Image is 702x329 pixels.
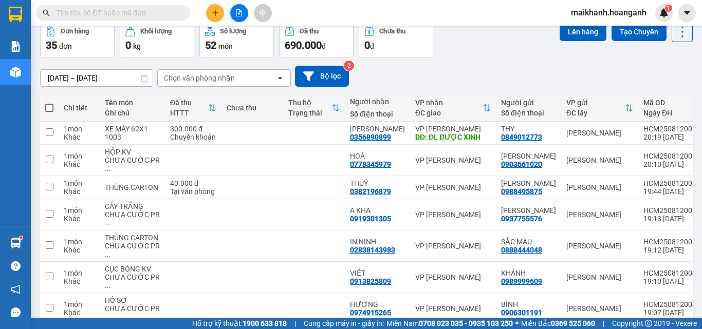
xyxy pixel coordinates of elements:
div: [PERSON_NAME] [566,273,633,281]
input: Tìm tên, số ĐT hoặc mã đơn [57,7,178,18]
div: VP [PERSON_NAME] [415,125,491,133]
span: ⚪️ [515,321,519,325]
span: message [11,307,21,317]
div: VP [PERSON_NAME] [98,9,181,33]
div: Người nhận [350,98,405,106]
div: Chưa thu [227,104,278,112]
div: [PERSON_NAME] [9,9,91,32]
sup: 1 [665,5,672,12]
div: Đơn hàng [61,28,89,35]
span: ... [105,219,111,227]
img: warehouse-icon [10,67,21,78]
div: 0974915265 [350,308,391,317]
div: Ngày ĐH [643,109,692,117]
div: 1 món [64,125,95,133]
div: Khác [64,246,95,254]
div: Tên món [105,99,160,107]
img: warehouse-icon [10,238,21,248]
div: SỸ VÂN [501,152,556,160]
div: Số điện thoại [350,110,405,118]
div: VP [PERSON_NAME] [415,273,491,281]
span: ... [376,238,382,246]
div: 0913825809 [350,277,391,285]
button: Tạo Chuyến [612,23,667,41]
div: HCM2508120048 [643,300,700,308]
th: Toggle SortBy [410,94,496,122]
div: VP [PERSON_NAME] [415,156,491,164]
div: [PERSON_NAME] [566,304,633,313]
button: caret-down [678,4,696,22]
div: 19:07 [DATE] [643,308,700,317]
div: Mã GD [643,99,692,107]
svg: open [276,74,284,82]
div: Chọn văn phòng nhận [164,73,235,83]
div: HCM2508120053 [643,152,700,160]
span: | [603,318,604,329]
div: VP nhận [415,99,483,107]
button: file-add [230,4,248,22]
button: Đơn hàng35đơn [40,21,115,58]
strong: 0708 023 035 - 0935 103 250 [419,319,513,327]
div: KIỀU OANH [501,179,556,187]
div: Trạng thái [288,109,331,117]
div: Khác [64,277,95,285]
div: [PERSON_NAME] [566,129,633,137]
div: 1 món [64,300,95,308]
strong: 1900 633 818 [243,319,287,327]
div: ĐC lấy [566,109,625,117]
div: THÙNG CARTON [105,234,160,242]
div: ĐC giao [415,109,483,117]
span: 0 [125,39,131,51]
span: 52 [205,39,216,51]
div: Khác [64,215,95,223]
span: ... [105,250,111,258]
div: HỘP KV [105,148,160,156]
div: TUẤN LED [9,32,91,44]
div: VP gửi [566,99,625,107]
div: 1 món [64,206,95,215]
span: Cung cấp máy in - giấy in: [304,318,384,329]
span: ... [105,313,111,321]
input: Select a date range. [41,70,153,86]
div: HCM2508120049 [643,269,700,277]
div: 300.000 đ [170,125,216,133]
div: CHƯA CƯỚC PR THU 30 [105,156,160,172]
span: plus [212,9,219,16]
span: | [294,318,296,329]
div: 1 món [64,152,95,160]
div: 20:19 [DATE] [643,133,700,141]
span: món [218,42,233,50]
div: THUỶ [350,179,405,187]
div: 0906301191 [501,308,542,317]
div: 0988495875 [501,187,542,196]
div: CHƯA CƯỚC PR THU 20 [105,304,160,321]
div: HTTT [170,109,208,117]
button: Đã thu690.000đ [279,21,354,58]
th: Toggle SortBy [283,94,345,122]
button: Lên hàng [560,23,606,41]
div: 0985448110 [98,46,181,60]
div: HCM2508120052 [643,179,700,187]
span: kg [133,42,141,50]
div: 40.000 đ [170,179,216,187]
div: CỤC BÓNG KV [105,265,160,273]
div: 0989999609 [501,277,542,285]
div: VIỆT [350,269,405,277]
div: 02838143983 [350,246,395,254]
div: Khác [64,187,95,196]
span: question-circle [11,261,21,271]
button: Bộ lọc [295,66,349,87]
div: Chưa thu [379,28,405,35]
span: Gửi: [9,9,25,20]
div: VP [PERSON_NAME] [415,210,491,219]
span: 35 [46,39,57,51]
div: 19:10 [DATE] [643,277,700,285]
span: đ [370,42,374,50]
span: ... [105,164,111,172]
span: notification [11,284,21,294]
div: IN NINH THUẬN [350,238,405,246]
div: CHƯA CƯỚC PR THU 40 [105,273,160,289]
button: plus [206,4,224,22]
span: caret-down [682,8,692,17]
span: copyright [645,320,652,327]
